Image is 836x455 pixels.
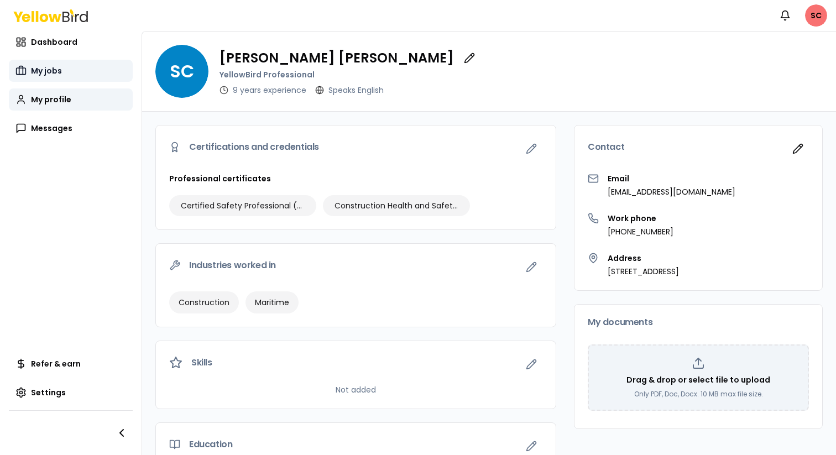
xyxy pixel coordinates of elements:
a: My profile [9,88,133,111]
h3: Professional certificates [169,173,542,184]
p: [PHONE_NUMBER] [608,226,673,237]
span: Refer & earn [31,358,81,369]
span: SC [155,45,208,98]
div: Maritime [245,291,299,313]
a: Settings [9,381,133,404]
h3: Work phone [608,213,673,224]
p: [PERSON_NAME] [PERSON_NAME] [220,51,454,65]
span: Certified Safety Professional (CSP) [181,200,305,211]
p: Drag & drop or select file to upload [626,374,770,385]
span: SC [805,4,827,27]
span: Construction [179,297,229,308]
span: Industries worked in [189,261,276,270]
div: Construction [169,291,239,313]
a: My jobs [9,60,133,82]
span: Messages [31,123,72,134]
span: Education [189,440,232,449]
p: YellowBird Professional [220,69,480,80]
span: Construction Health and Safety Technician (CHST) [335,200,458,211]
span: Skills [191,358,212,367]
div: Construction Health and Safety Technician (CHST) [323,195,470,216]
p: [STREET_ADDRESS] [608,266,679,277]
a: Refer & earn [9,353,133,375]
div: Drag & drop or select file to uploadOnly PDF, Doc, Docx. 10 MB max file size. [588,344,809,411]
span: My documents [588,318,652,327]
span: Settings [31,387,66,398]
h3: Email [608,173,735,184]
div: Certified Safety Professional (CSP) [169,195,316,216]
span: Certifications and credentials [189,143,319,151]
p: Not added [336,384,376,395]
span: Dashboard [31,36,77,48]
a: Messages [9,117,133,139]
p: 9 years experience [233,85,306,96]
span: My profile [31,94,71,105]
p: Speaks English [328,85,384,96]
span: Contact [588,143,624,151]
p: [EMAIL_ADDRESS][DOMAIN_NAME] [608,186,735,197]
p: Only PDF, Doc, Docx. 10 MB max file size. [634,390,763,399]
h3: Address [608,253,679,264]
span: Maritime [255,297,289,308]
a: Dashboard [9,31,133,53]
span: My jobs [31,65,62,76]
